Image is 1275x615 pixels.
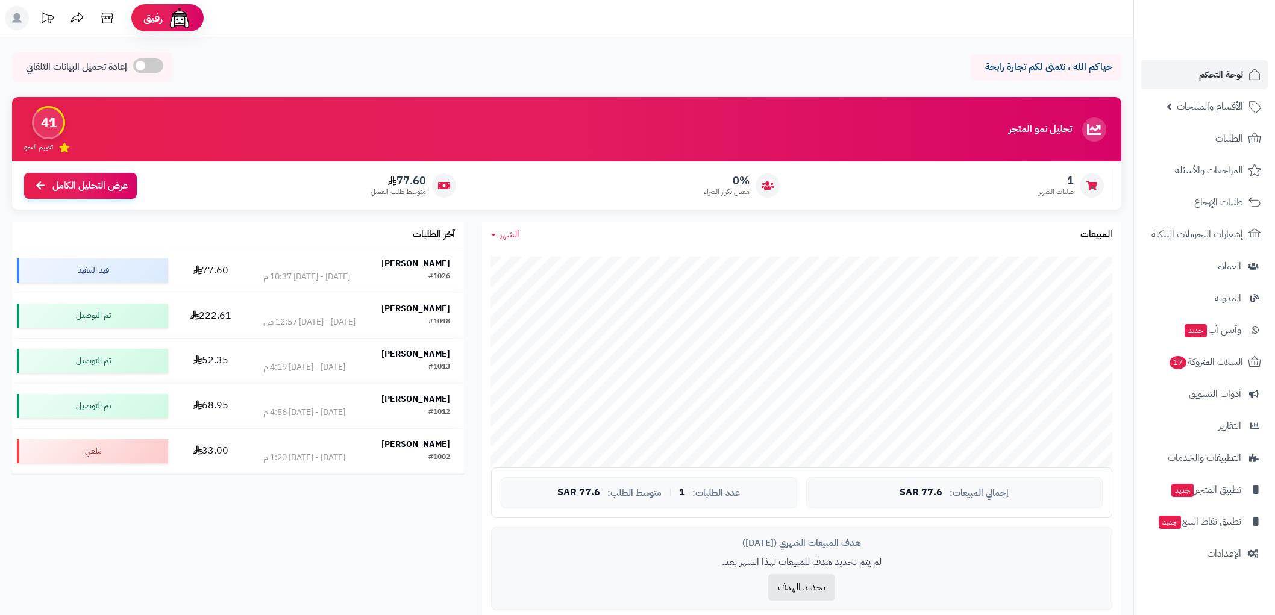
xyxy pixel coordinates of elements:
[1207,545,1241,562] span: الإعدادات
[1141,539,1268,568] a: الإعدادات
[173,293,249,338] td: 222.61
[263,361,345,373] div: [DATE] - [DATE] 4:19 م
[669,488,672,497] span: |
[381,257,450,270] strong: [PERSON_NAME]
[52,179,128,193] span: عرض التحليل الكامل
[428,316,450,328] div: #1018
[428,452,450,464] div: #1002
[1199,66,1243,83] span: لوحة التحكم
[17,258,168,283] div: قيد التنفيذ
[1141,411,1268,440] a: التقارير
[1039,187,1074,197] span: طلبات الشهر
[1215,290,1241,307] span: المدونة
[381,348,450,360] strong: [PERSON_NAME]
[1177,98,1243,115] span: الأقسام والمنتجات
[491,228,519,242] a: الشهر
[557,487,600,498] span: 77.6 SAR
[1171,484,1194,497] span: جديد
[371,187,426,197] span: متوسط طلب العميل
[704,174,750,187] span: 0%
[980,60,1112,74] p: حياكم الله ، نتمنى لكم تجارة رابحة
[768,574,835,601] button: تحديد الهدف
[381,393,450,405] strong: [PERSON_NAME]
[263,271,350,283] div: [DATE] - [DATE] 10:37 م
[1141,188,1268,217] a: طلبات الإرجاع
[950,488,1009,498] span: إجمالي المبيعات:
[381,302,450,315] strong: [PERSON_NAME]
[173,339,249,383] td: 52.35
[500,227,519,242] span: الشهر
[1218,258,1241,275] span: العملاء
[1170,356,1186,369] span: 17
[1159,516,1181,529] span: جديد
[168,6,192,30] img: ai-face.png
[1141,60,1268,89] a: لوحة التحكم
[263,316,356,328] div: [DATE] - [DATE] 12:57 ص
[1170,481,1241,498] span: تطبيق المتجر
[1218,417,1241,434] span: التقارير
[263,452,345,464] div: [DATE] - [DATE] 1:20 م
[428,361,450,373] div: #1013
[1141,443,1268,472] a: التطبيقات والخدمات
[1141,252,1268,281] a: العملاء
[1158,513,1241,530] span: تطبيق نقاط البيع
[607,488,662,498] span: متوسط الطلب:
[17,349,168,373] div: تم التوصيل
[679,487,685,498] span: 1
[1080,229,1112,240] h3: المبيعات
[428,271,450,283] div: #1026
[1141,507,1268,536] a: تطبيق نقاط البيعجديد
[1175,162,1243,179] span: المراجعات والأسئلة
[24,173,137,199] a: عرض التحليل الكامل
[143,11,163,25] span: رفيق
[501,537,1103,549] div: هدف المبيعات الشهري ([DATE])
[428,407,450,419] div: #1012
[1151,226,1243,243] span: إشعارات التحويلات البنكية
[1183,322,1241,339] span: وآتس آب
[1039,174,1074,187] span: 1
[704,187,750,197] span: معدل تكرار الشراء
[1009,124,1072,135] h3: تحليل نمو المتجر
[17,439,168,463] div: ملغي
[263,407,345,419] div: [DATE] - [DATE] 4:56 م
[1168,354,1243,370] span: السلات المتروكة
[1141,156,1268,185] a: المراجعات والأسئلة
[1141,379,1268,408] a: أدوات التسويق
[1194,194,1243,211] span: طلبات الإرجاع
[1189,386,1241,402] span: أدوات التسويق
[413,229,455,240] h3: آخر الطلبات
[173,429,249,473] td: 33.00
[173,384,249,428] td: 68.95
[24,142,53,152] span: تقييم النمو
[371,174,426,187] span: 77.60
[1193,34,1264,59] img: logo-2.png
[381,438,450,451] strong: [PERSON_NAME]
[1215,130,1243,147] span: الطلبات
[1141,284,1268,313] a: المدونة
[1141,316,1268,345] a: وآتس آبجديد
[501,555,1103,569] p: لم يتم تحديد هدف للمبيعات لهذا الشهر بعد.
[900,487,942,498] span: 77.6 SAR
[1185,324,1207,337] span: جديد
[1141,220,1268,249] a: إشعارات التحويلات البنكية
[173,248,249,293] td: 77.60
[1168,449,1241,466] span: التطبيقات والخدمات
[17,394,168,418] div: تم التوصيل
[1141,124,1268,153] a: الطلبات
[1141,475,1268,504] a: تطبيق المتجرجديد
[17,304,168,328] div: تم التوصيل
[1141,348,1268,376] a: السلات المتروكة17
[692,488,740,498] span: عدد الطلبات:
[26,60,127,74] span: إعادة تحميل البيانات التلقائي
[32,6,62,33] a: تحديثات المنصة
